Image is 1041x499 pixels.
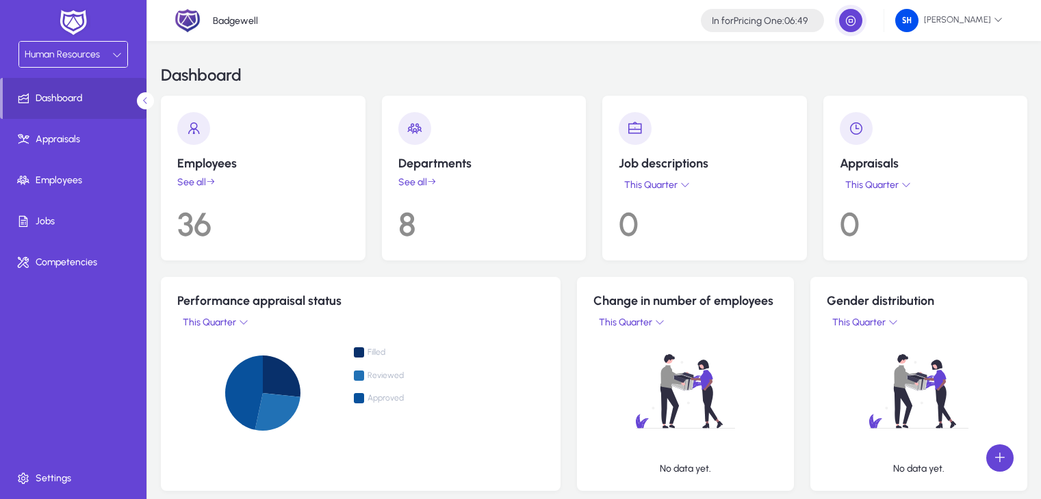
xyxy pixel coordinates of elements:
button: This Quarter [177,314,251,331]
p: Appraisals [840,156,1012,171]
a: See all [398,176,570,188]
span: In for [712,15,734,27]
p: 0 [840,193,1012,244]
span: Reviewed [354,371,428,383]
h5: Performance appraisal status [177,293,544,308]
button: This Quarter [619,176,693,193]
p: 8 [398,193,570,244]
h4: Pricing One [712,15,808,27]
p: Job descriptions [619,156,791,171]
span: Competencies [3,256,149,269]
span: Filled [368,347,428,358]
a: Competencies [3,242,149,283]
button: [PERSON_NAME] [884,8,1014,33]
span: [PERSON_NAME] [895,9,1003,32]
button: This Quarter [840,176,914,193]
img: white-logo.png [56,8,90,37]
span: This Quarter [830,316,888,328]
button: This Quarter [593,314,667,331]
img: no-data.svg [827,331,1011,452]
span: Employees [3,174,149,187]
span: Filled [354,348,428,360]
h3: Dashboard [161,67,242,83]
span: 06:49 [784,15,808,27]
img: 2.png [175,8,201,33]
span: This Quarter [843,179,901,191]
span: Approved [368,393,428,403]
p: Badgewell [213,15,258,27]
p: No data yet. [893,463,944,474]
a: Employees [3,160,149,201]
span: Approved [354,394,428,406]
p: Employees [177,156,349,171]
span: Appraisals [3,133,149,146]
span: Dashboard [3,92,146,105]
img: 132.png [895,9,918,32]
button: This Quarter [827,314,901,331]
p: No data yet. [660,463,711,474]
p: Departments [398,156,570,171]
p: 0 [619,193,791,244]
p: 36 [177,193,349,244]
span: Reviewed [368,370,428,381]
span: Settings [3,472,149,485]
span: Jobs [3,215,149,228]
h5: Gender distribution [827,293,1011,308]
img: no-data.svg [593,331,777,452]
span: Human Resources [25,49,100,60]
span: This Quarter [180,316,239,328]
a: Appraisals [3,119,149,160]
a: Settings [3,458,149,499]
a: See all [177,176,349,188]
span: : [782,15,784,27]
a: Jobs [3,201,149,242]
h5: Change in number of employees [593,293,777,308]
span: This Quarter [621,179,680,191]
span: This Quarter [596,316,655,328]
